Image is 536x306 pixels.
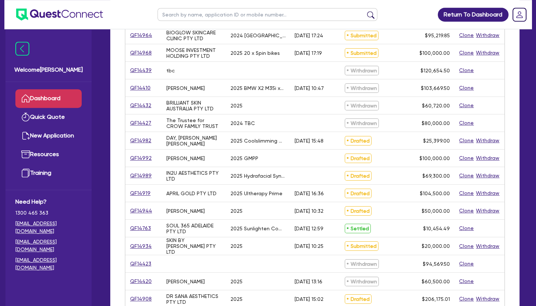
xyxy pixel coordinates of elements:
[422,173,450,179] span: $69,300.00
[421,68,450,73] span: $120,654.50
[459,207,474,215] button: Clone
[345,189,371,198] span: Drafted
[425,33,450,38] span: $95,219.85
[15,108,82,126] a: Quick Quote
[15,256,82,272] a: [EMAIL_ADDRESS][DOMAIN_NAME]
[438,8,509,22] a: Return To Dashboard
[130,277,152,286] a: QF14420
[166,155,205,161] div: [PERSON_NAME]
[476,171,500,180] button: Withdraw
[345,277,379,286] span: Withdrawn
[230,243,243,249] div: 2025
[459,154,474,162] button: Clone
[295,138,324,144] div: [DATE] 15:48
[419,155,450,161] span: $100,000.00
[476,189,500,197] button: Withdraw
[230,103,243,109] div: 2025
[21,169,30,177] img: training
[422,243,450,249] span: $20,000.00
[345,206,371,216] span: Drafted
[15,126,82,145] a: New Application
[130,171,152,180] a: QF14989
[230,50,280,56] div: 2025 20 x Spin bikes
[295,85,324,91] div: [DATE] 10:47
[130,66,152,75] a: QF14439
[459,260,474,268] button: Clone
[459,49,474,57] button: Clone
[476,154,500,162] button: Withdraw
[345,101,379,110] span: Withdrawn
[295,243,324,249] div: [DATE] 10:25
[423,261,450,267] span: $94,569.50
[130,119,152,127] a: QF14427
[166,47,222,59] div: MOOSE INVESTMENT HOLDING PTY LTD
[345,154,371,163] span: Drafted
[345,136,371,146] span: Drafted
[345,259,379,269] span: Withdrawn
[230,279,243,284] div: 2025
[295,226,324,231] div: [DATE] 12:59
[230,33,286,38] div: 2024 [GEOGRAPHIC_DATA]
[295,296,324,302] div: [DATE] 15:02
[166,293,222,305] div: DR SANA AESTHETICS PTY LTD
[166,237,222,255] div: SKIN BY [PERSON_NAME] PTY LTD
[345,241,378,251] span: Submitted
[345,294,371,304] span: Drafted
[476,31,500,39] button: Withdraw
[166,208,205,214] div: [PERSON_NAME]
[166,30,222,41] div: BIOGLOW SKINCARE CLINIC PTY LTD
[166,117,222,129] div: The Trustee for CROW FAMILY TRUST
[130,260,152,268] a: QF14423
[423,138,450,144] span: $25,399.00
[130,154,152,162] a: QF14992
[459,136,474,145] button: Clone
[15,145,82,164] a: Resources
[15,238,82,253] a: [EMAIL_ADDRESS][DOMAIN_NAME]
[459,84,474,92] button: Clone
[166,170,222,182] div: IN2U AESTHETICS PTY LTD
[459,242,474,250] button: Clone
[422,279,450,284] span: $60,500.00
[15,42,29,56] img: icon-menu-close
[421,85,450,91] span: $103,669.50
[459,31,474,39] button: Clone
[15,197,82,206] span: Need Help?
[15,220,82,235] a: [EMAIL_ADDRESS][DOMAIN_NAME]
[295,190,324,196] div: [DATE] 16:36
[345,224,371,233] span: Settled
[130,189,151,197] a: QF14919
[230,296,243,302] div: 2025
[130,84,151,92] a: QF14410
[15,209,82,217] span: 1300 465 363
[230,155,258,161] div: 2025 GMPP
[459,224,474,233] button: Clone
[459,66,474,75] button: Clone
[166,100,222,112] div: BRILLIANT SKIN AUSTRALIA PTY LTD
[476,295,500,303] button: Withdraw
[230,190,282,196] div: 2025 Ultherapy Prime
[420,190,450,196] span: $104,500.00
[476,136,500,145] button: Withdraw
[230,120,255,126] div: 2024 TBC
[419,50,450,56] span: $100,000.00
[130,31,152,39] a: QF14964
[295,50,322,56] div: [DATE] 17:19
[230,226,286,231] div: 2025 Sunlighten Community Sauna
[459,295,474,303] button: Clone
[14,65,83,74] span: Welcome [PERSON_NAME]
[422,103,450,109] span: $60,720.00
[345,31,378,40] span: Submitted
[130,101,152,110] a: QF14432
[16,8,103,20] img: quest-connect-logo-blue
[21,113,30,121] img: quick-quote
[459,277,474,286] button: Clone
[459,101,474,110] button: Clone
[230,208,243,214] div: 2025
[295,208,324,214] div: [DATE] 10:32
[166,223,222,234] div: SOUL 365 ADELAIDE PTY LTD
[166,279,205,284] div: [PERSON_NAME]
[130,207,152,215] a: QF14944
[15,164,82,182] a: Training
[130,224,151,233] a: QF14763
[295,279,322,284] div: [DATE] 13:16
